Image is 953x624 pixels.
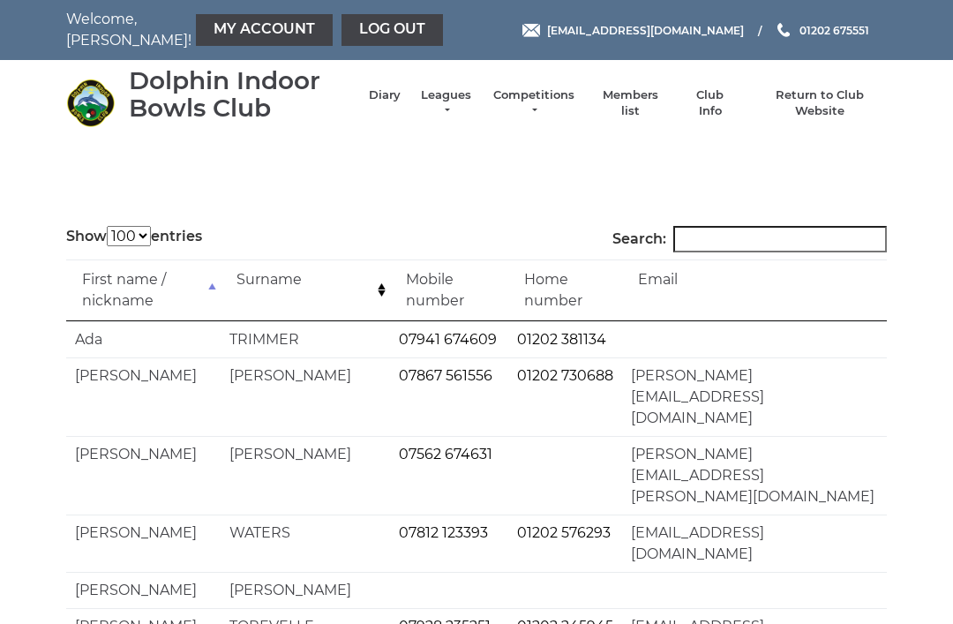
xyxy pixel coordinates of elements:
[418,87,474,119] a: Leagues
[622,436,887,515] td: [PERSON_NAME][EMAIL_ADDRESS][PERSON_NAME][DOMAIN_NAME]
[508,259,622,321] td: Home number
[754,87,887,119] a: Return to Club Website
[399,446,492,462] a: 07562 674631
[390,259,507,321] td: Mobile number
[221,259,390,321] td: Surname: activate to sort column ascending
[522,22,744,39] a: Email [EMAIL_ADDRESS][DOMAIN_NAME]
[221,436,390,515] td: [PERSON_NAME]
[622,259,887,321] td: Email
[221,321,390,357] td: TRIMMER
[399,367,492,384] a: 07867 561556
[593,87,666,119] a: Members list
[547,23,744,36] span: [EMAIL_ADDRESS][DOMAIN_NAME]
[517,524,611,541] a: 01202 576293
[685,87,736,119] a: Club Info
[492,87,576,119] a: Competitions
[622,515,887,572] td: [EMAIL_ADDRESS][DOMAIN_NAME]
[399,524,488,541] a: 07812 123393
[66,321,221,357] td: Ada
[66,9,393,51] nav: Welcome, [PERSON_NAME]!
[522,24,540,37] img: Email
[612,226,887,252] label: Search:
[799,23,869,36] span: 01202 675551
[399,331,497,348] a: 07941 674609
[129,67,351,122] div: Dolphin Indoor Bowls Club
[196,14,333,46] a: My Account
[66,515,221,572] td: [PERSON_NAME]
[673,226,887,252] input: Search:
[517,367,613,384] a: 01202 730688
[777,23,790,37] img: Phone us
[221,515,390,572] td: WATERS
[66,357,221,436] td: [PERSON_NAME]
[775,22,869,39] a: Phone us 01202 675551
[66,572,221,608] td: [PERSON_NAME]
[66,79,115,127] img: Dolphin Indoor Bowls Club
[517,331,606,348] a: 01202 381134
[66,259,221,321] td: First name / nickname: activate to sort column descending
[66,436,221,515] td: [PERSON_NAME]
[622,357,887,436] td: [PERSON_NAME][EMAIL_ADDRESS][DOMAIN_NAME]
[341,14,443,46] a: Log out
[221,357,390,436] td: [PERSON_NAME]
[66,226,202,247] label: Show entries
[221,572,390,608] td: [PERSON_NAME]
[369,87,401,103] a: Diary
[107,226,151,246] select: Showentries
